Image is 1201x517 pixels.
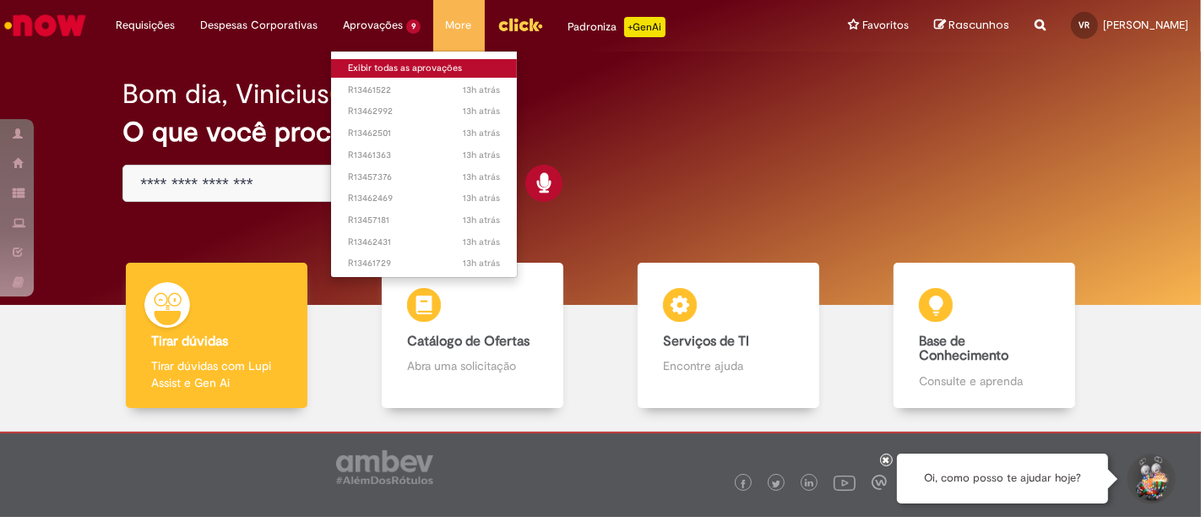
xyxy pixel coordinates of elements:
[331,189,517,208] a: Aberto R13462469 :
[497,12,543,37] img: click_logo_yellow_360x200.png
[406,19,421,34] span: 9
[463,171,500,183] time: 31/08/2025 18:02:45
[2,8,89,42] img: ServiceNow
[331,59,517,78] a: Exibir todas as aprovações
[463,84,500,96] time: 31/08/2025 18:10:53
[122,79,329,109] h2: Bom dia, Vinicius
[772,480,780,488] img: logo_footer_twitter.png
[336,450,433,484] img: logo_footer_ambev_rotulo_gray.png
[345,263,600,409] a: Catálogo de Ofertas Abra uma solicitação
[872,475,887,490] img: logo_footer_workplace.png
[200,17,318,34] span: Despesas Corporativas
[463,127,500,139] span: 13h atrás
[463,236,500,248] time: 31/08/2025 17:59:21
[463,214,500,226] span: 13h atrás
[663,357,793,374] p: Encontre ajuda
[343,17,403,34] span: Aprovações
[407,357,537,374] p: Abra uma solicitação
[331,211,517,230] a: Aberto R13457181 :
[624,17,666,37] p: +GenAi
[948,17,1009,33] span: Rascunhos
[348,236,500,249] span: R13462431
[463,84,500,96] span: 13h atrás
[463,192,500,204] span: 13h atrás
[805,479,813,489] img: logo_footer_linkedin.png
[463,149,500,161] time: 31/08/2025 18:03:04
[568,17,666,37] div: Padroniza
[463,257,500,269] span: 13h atrás
[348,171,500,184] span: R13457376
[919,373,1049,389] p: Consulte e aprenda
[348,105,500,118] span: R13462992
[348,84,500,97] span: R13461522
[446,17,472,34] span: More
[897,454,1108,503] div: Oi, como posso te ajudar hoje?
[348,149,500,162] span: R13461363
[331,146,517,165] a: Aberto R13461363 :
[407,333,530,350] b: Catálogo de Ofertas
[834,471,856,493] img: logo_footer_youtube.png
[663,333,749,350] b: Serviços de TI
[463,192,500,204] time: 31/08/2025 18:01:11
[463,236,500,248] span: 13h atrás
[919,333,1008,365] b: Base de Conhecimento
[1103,18,1188,32] span: [PERSON_NAME]
[463,105,500,117] time: 31/08/2025 18:05:31
[331,81,517,100] a: Aberto R13461522 :
[348,127,500,140] span: R13462501
[463,127,500,139] time: 31/08/2025 18:04:54
[122,117,1079,147] h2: O que você procura hoje?
[934,18,1009,34] a: Rascunhos
[739,480,747,488] img: logo_footer_facebook.png
[331,254,517,273] a: Aberto R13461729 :
[1079,19,1090,30] span: VR
[330,51,518,278] ul: Aprovações
[862,17,909,34] span: Favoritos
[348,214,500,227] span: R13457181
[463,149,500,161] span: 13h atrás
[856,263,1112,409] a: Base de Conhecimento Consulte e aprenda
[348,257,500,270] span: R13461729
[348,192,500,205] span: R13462469
[463,257,500,269] time: 31/08/2025 17:58:05
[331,233,517,252] a: Aberto R13462431 :
[151,333,228,350] b: Tirar dúvidas
[463,171,500,183] span: 13h atrás
[116,17,175,34] span: Requisições
[600,263,856,409] a: Serviços de TI Encontre ajuda
[331,168,517,187] a: Aberto R13457376 :
[463,105,500,117] span: 13h atrás
[151,357,281,391] p: Tirar dúvidas com Lupi Assist e Gen Ai
[1125,454,1176,504] button: Iniciar Conversa de Suporte
[89,263,345,409] a: Tirar dúvidas Tirar dúvidas com Lupi Assist e Gen Ai
[463,214,500,226] time: 31/08/2025 17:59:39
[331,102,517,121] a: Aberto R13462992 :
[331,124,517,143] a: Aberto R13462501 :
